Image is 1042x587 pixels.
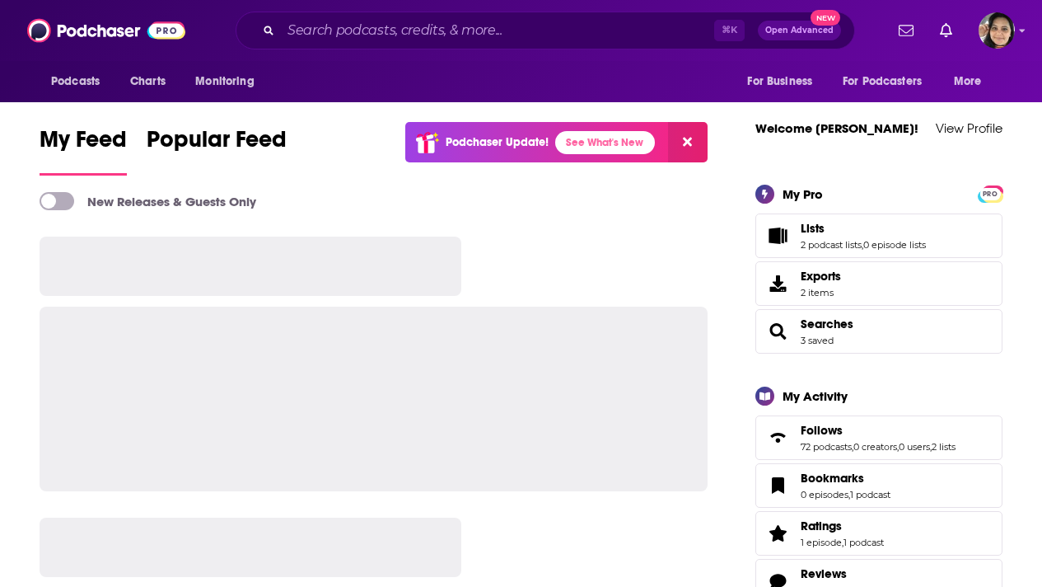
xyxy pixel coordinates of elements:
[761,272,794,295] span: Exports
[801,566,847,581] span: Reviews
[852,441,853,453] span: ,
[936,120,1002,136] a: View Profile
[897,441,899,453] span: ,
[236,12,855,49] div: Search podcasts, credits, & more...
[761,474,794,497] a: Bookmarks
[954,70,982,93] span: More
[899,441,930,453] a: 0 users
[761,320,794,343] a: Searches
[801,269,841,284] span: Exports
[130,70,166,93] span: Charts
[801,335,834,346] a: 3 saved
[40,125,127,176] a: My Feed
[843,537,884,548] a: 1 podcast
[714,20,745,41] span: ⌘ K
[783,388,848,404] div: My Activity
[755,120,918,136] a: Welcome [PERSON_NAME]!
[755,416,1002,460] span: Follows
[761,522,794,545] a: Ratings
[195,70,254,93] span: Monitoring
[755,261,1002,306] a: Exports
[281,17,714,44] input: Search podcasts, credits, & more...
[980,186,1000,199] a: PRO
[147,125,287,176] a: Popular Feed
[761,426,794,449] a: Follows
[979,12,1015,49] span: Logged in as shelbyjanner
[755,463,1002,508] span: Bookmarks
[801,221,926,236] a: Lists
[40,125,127,163] span: My Feed
[801,537,842,548] a: 1 episode
[801,471,864,486] span: Bookmarks
[979,12,1015,49] img: User Profile
[801,566,890,581] a: Reviews
[811,10,840,26] span: New
[783,186,823,202] div: My Pro
[832,66,946,97] button: open menu
[761,224,794,247] a: Lists
[801,423,843,438] span: Follows
[801,441,852,453] a: 72 podcasts
[930,441,932,453] span: ,
[755,511,1002,556] span: Ratings
[758,21,841,40] button: Open AdvancedNew
[842,537,843,548] span: ,
[119,66,175,97] a: Charts
[853,441,897,453] a: 0 creators
[942,66,1002,97] button: open menu
[747,70,812,93] span: For Business
[862,239,863,251] span: ,
[801,239,862,251] a: 2 podcast lists
[40,66,121,97] button: open menu
[147,125,287,163] span: Popular Feed
[801,287,841,298] span: 2 items
[933,16,959,45] a: Show notifications dropdown
[980,188,1000,200] span: PRO
[850,489,890,500] a: 1 podcast
[801,423,956,438] a: Follows
[801,317,853,331] a: Searches
[801,471,890,486] a: Bookmarks
[801,221,825,236] span: Lists
[863,239,926,251] a: 0 episode lists
[801,519,884,533] a: Ratings
[555,131,655,154] a: See What's New
[27,15,185,46] img: Podchaser - Follow, Share and Rate Podcasts
[755,214,1002,258] span: Lists
[755,309,1002,354] span: Searches
[801,519,842,533] span: Ratings
[848,489,850,500] span: ,
[51,70,100,93] span: Podcasts
[843,70,922,93] span: For Podcasters
[184,66,275,97] button: open menu
[892,16,920,45] a: Show notifications dropdown
[446,135,549,149] p: Podchaser Update!
[765,26,834,35] span: Open Advanced
[736,66,833,97] button: open menu
[40,192,256,210] a: New Releases & Guests Only
[801,489,848,500] a: 0 episodes
[932,441,956,453] a: 2 lists
[979,12,1015,49] button: Show profile menu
